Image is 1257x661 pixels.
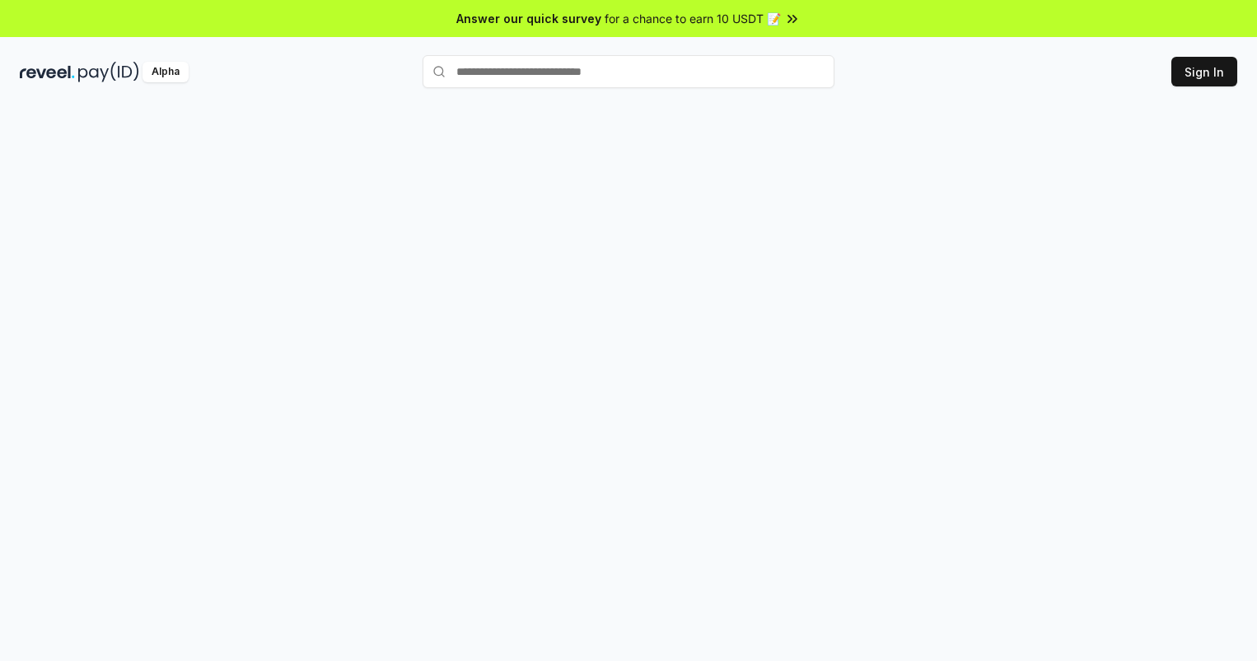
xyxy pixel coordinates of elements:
span: for a chance to earn 10 USDT 📝 [605,10,781,27]
img: reveel_dark [20,62,75,82]
img: pay_id [78,62,139,82]
span: Answer our quick survey [456,10,601,27]
button: Sign In [1171,57,1237,86]
div: Alpha [143,62,189,82]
